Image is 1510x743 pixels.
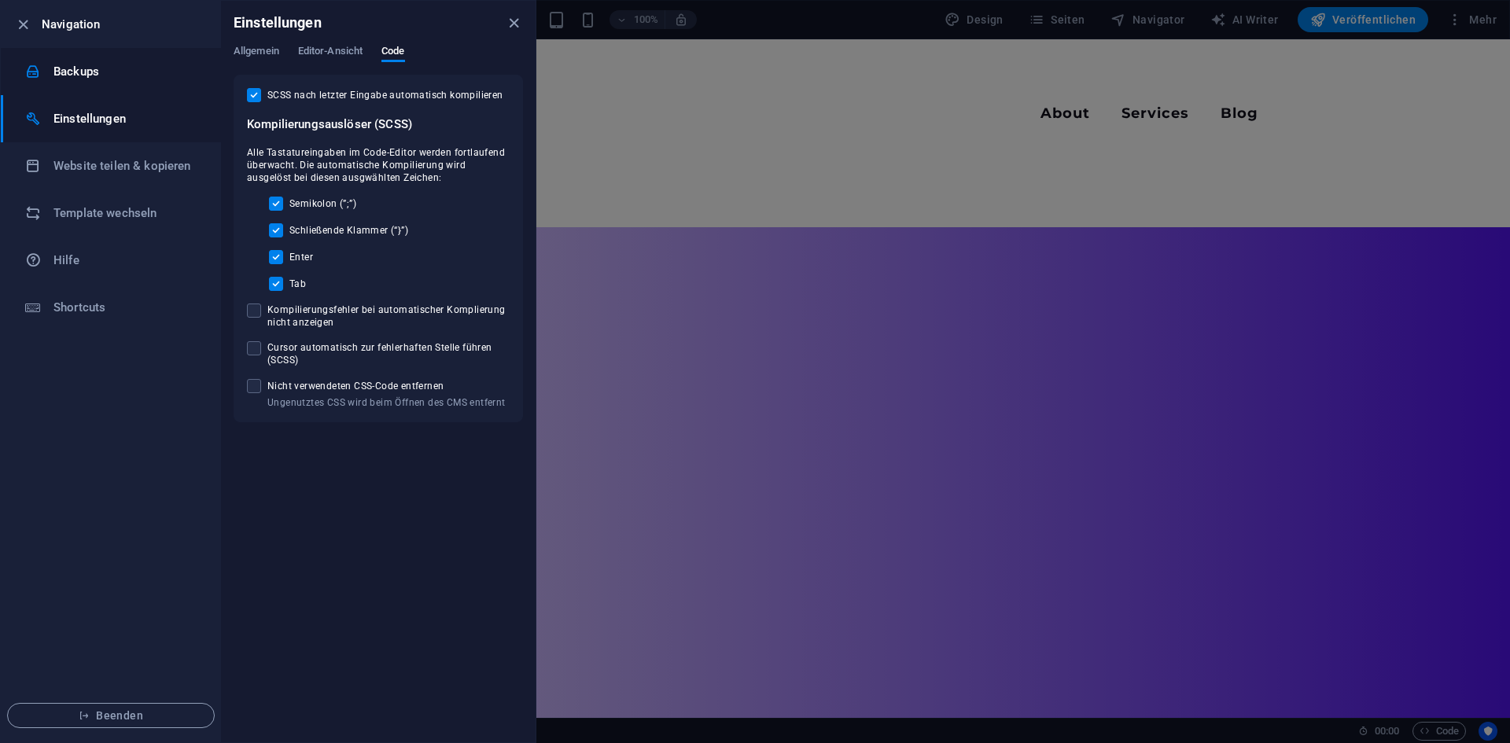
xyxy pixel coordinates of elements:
[53,156,199,175] h6: Website teilen & kopieren
[234,45,523,75] div: Einstellungen
[504,13,523,32] button: close
[1,237,221,284] a: Hilfe
[289,278,306,290] span: Tab
[267,89,503,101] span: SCSS nach letzter Eingabe automatisch kompilieren
[289,224,408,237] span: Schließende Klammer (“}”)
[298,42,363,64] span: Editor-Ansicht
[234,13,322,32] h6: Einstellungen
[234,42,279,64] span: Allgemein
[20,709,201,722] span: Beenden
[247,146,510,184] span: Alle Tastatureingaben im Code-Editor werden fortlaufend überwacht. Die automatische Kompilierung ...
[53,109,199,128] h6: Einstellungen
[247,115,510,134] h6: Kompilierungsauslöser (SCSS)
[53,62,199,81] h6: Backups
[267,396,510,409] p: Ungenutztes CSS wird beim Öffnen des CMS entfernt
[7,703,215,728] button: Beenden
[53,298,199,317] h6: Shortcuts
[267,380,510,392] span: Nicht verwendeten CSS-Code entfernen
[289,197,356,210] span: Semikolon (”;”)
[267,341,510,366] span: Cursor automatisch zur fehlerhaften Stelle führen (SCSS)
[289,251,313,263] span: Enter
[267,303,510,329] span: Kompilierungsfehler bei automatischer Komplierung nicht anzeigen
[53,251,199,270] h6: Hilfe
[53,204,199,223] h6: Template wechseln
[42,15,208,34] h6: Navigation
[381,42,404,64] span: Code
